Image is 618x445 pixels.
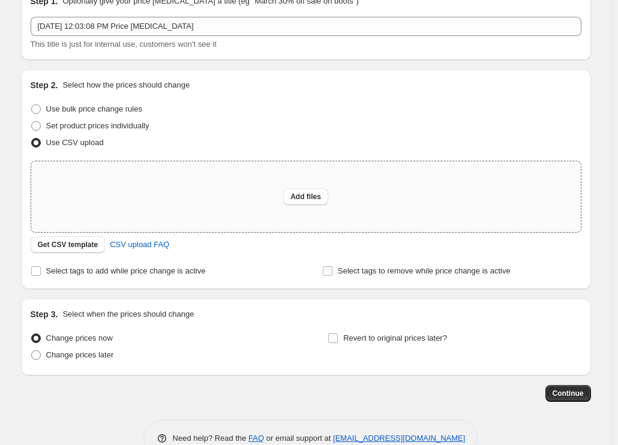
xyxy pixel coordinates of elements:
[46,104,142,113] span: Use bulk price change rules
[31,40,217,49] span: This title is just for internal use, customers won't see it
[173,434,249,443] span: Need help? Read the
[290,192,321,202] span: Add files
[62,308,194,320] p: Select when the prices should change
[31,236,106,253] button: Get CSV template
[103,235,176,254] a: CSV upload FAQ
[553,389,584,398] span: Continue
[31,79,58,91] h2: Step 2.
[283,188,328,205] button: Add files
[38,240,98,249] span: Get CSV template
[46,266,206,275] span: Select tags to add while price change is active
[110,239,169,251] span: CSV upload FAQ
[343,333,447,342] span: Revert to original prices later?
[46,350,114,359] span: Change prices later
[264,434,333,443] span: or email support at
[46,138,104,147] span: Use CSV upload
[545,385,591,402] button: Continue
[31,308,58,320] h2: Step 3.
[31,17,581,36] input: 30% off holiday sale
[62,79,190,91] p: Select how the prices should change
[338,266,511,275] span: Select tags to remove while price change is active
[46,121,149,130] span: Set product prices individually
[333,434,465,443] a: [EMAIL_ADDRESS][DOMAIN_NAME]
[248,434,264,443] a: FAQ
[46,333,113,342] span: Change prices now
